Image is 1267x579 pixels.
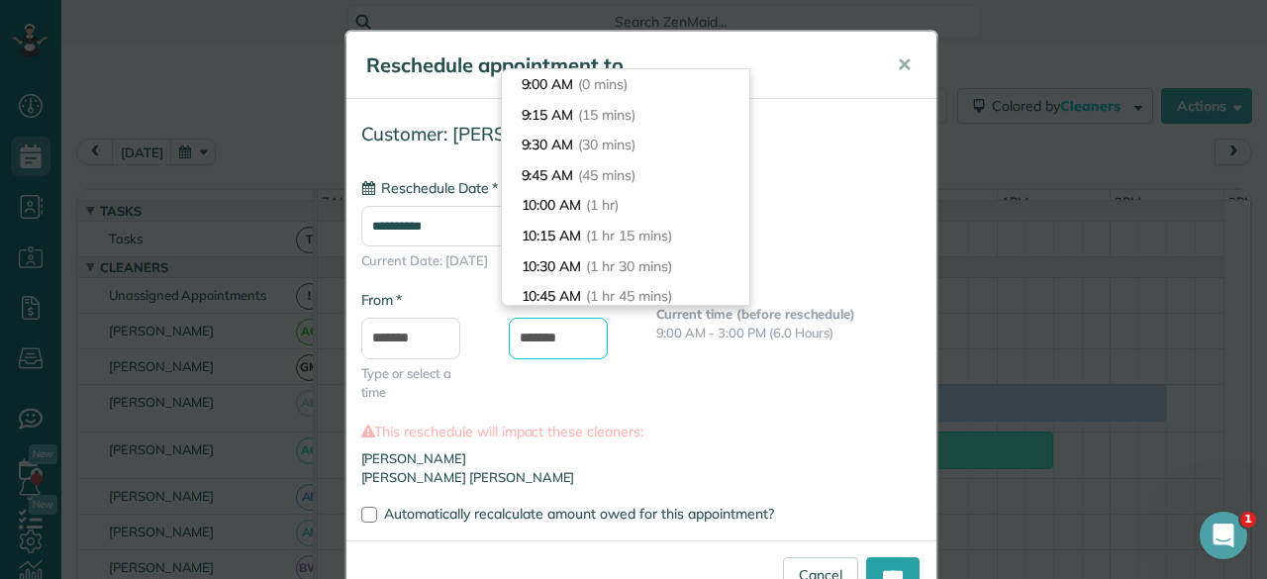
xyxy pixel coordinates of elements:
span: (1 hr 45 mins) [586,287,671,305]
span: (1 hr 30 mins) [586,257,671,275]
span: (15 mins) [578,106,635,124]
span: (1 hr 15 mins) [586,227,671,244]
li: 10:30 AM [502,251,749,282]
span: Current Date: [DATE] [361,251,922,270]
b: Current time (before reschedule) [656,306,856,322]
span: (30 mins) [578,136,635,153]
span: 1 [1240,512,1256,528]
span: (0 mins) [578,75,628,93]
li: [PERSON_NAME] [361,449,922,468]
p: 9:00 AM - 3:00 PM (6.0 Hours) [656,324,922,342]
li: 10:45 AM [502,281,749,312]
span: Automatically recalculate amount owed for this appointment? [384,505,774,523]
li: 9:30 AM [502,130,749,160]
span: (45 mins) [578,166,635,184]
label: Reschedule Date [361,178,498,198]
label: From [361,290,402,310]
iframe: Intercom live chat [1200,512,1247,559]
li: 10:00 AM [502,190,749,221]
li: 9:00 AM [502,69,749,100]
li: 9:15 AM [502,100,749,131]
span: ✕ [897,53,912,76]
h5: Reschedule appointment to... [366,51,869,79]
li: [PERSON_NAME] [PERSON_NAME] [361,468,922,487]
li: 10:15 AM [502,221,749,251]
label: This reschedule will impact these cleaners: [361,422,922,441]
li: 9:45 AM [502,160,749,191]
h4: Customer: [PERSON_NAME] [361,124,922,145]
span: Type or select a time [361,364,479,402]
span: (1 hr) [586,196,619,214]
